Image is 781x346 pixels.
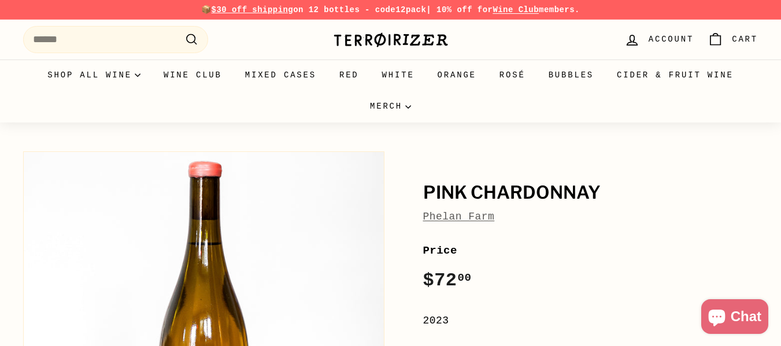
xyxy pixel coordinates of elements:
div: 2023 [423,312,758,329]
a: White [371,59,426,91]
summary: Merch [358,91,423,122]
span: $30 off shipping [212,5,294,14]
a: Wine Club [493,5,539,14]
h1: Pink Chardonnay [423,183,758,203]
strong: 12pack [395,5,426,14]
summary: Shop all wine [36,59,152,91]
a: Cider & Fruit Wine [605,59,745,91]
a: Cart [701,23,765,57]
span: Cart [732,33,758,46]
a: Orange [426,59,488,91]
a: Rosé [488,59,537,91]
label: Price [423,242,758,259]
inbox-online-store-chat: Shopify online store chat [698,299,772,337]
a: Red [328,59,371,91]
span: $72 [423,270,472,291]
p: 📦 on 12 bottles - code | 10% off for members. [23,3,758,16]
a: Phelan Farm [423,211,495,222]
a: Wine Club [152,59,234,91]
sup: 00 [457,271,471,284]
a: Account [617,23,701,57]
span: Account [649,33,694,46]
a: Mixed Cases [234,59,328,91]
a: Bubbles [537,59,605,91]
